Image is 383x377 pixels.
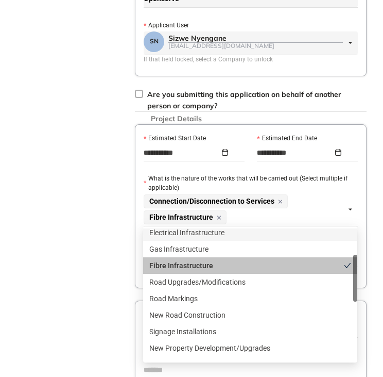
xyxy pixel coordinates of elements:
div: New Property Development/Upgrades [143,340,357,356]
div: Sizwe Nyengane [168,34,343,43]
div: Electrical Infrastructure [143,224,357,241]
div: Test/Pilot Pits [143,356,357,373]
div: Road Markings [149,293,351,304]
span: Connection/Disconnection to Services [149,198,274,205]
span: Fibre Infrastructure [149,214,213,221]
div: If that field locked, select a Company to unlock [144,55,358,64]
div: Gas Infrastructure [143,241,357,257]
div: Road Upgrades/Modifications [143,274,357,290]
span: SN [150,38,159,45]
span: check [344,262,351,269]
input: Estimated Start Date [144,147,220,158]
label: Applicant User [144,21,189,30]
label: Estimated End Date [257,134,317,143]
div: New Property Development/Upgrades [149,342,351,354]
div: Test/Pilot Pits [149,359,351,370]
input: What is the nature of the works that will be carried out (Select multiple if applicable) [229,211,231,224]
label: What is the nature of the works that will be carried out (Select multiple if applicable) [144,174,358,193]
div: Signage Installations [143,323,357,340]
div: New Road Construction [149,309,351,321]
label: Estimated Start Date [144,134,206,143]
input: Estimated End Date [257,147,333,158]
div: Road Markings [143,290,357,307]
span: Fibre Infrastructure [144,210,227,224]
div: Fibre Infrastructure [149,260,344,271]
div: Fibre Infrastructure [143,257,357,274]
div: New Road Construction [143,307,357,323]
span: Project Details [146,114,207,123]
div: Road Upgrades/Modifications [149,276,351,288]
span: Are you submitting this application on behalf of another person or company? [147,90,341,110]
div: Signage Installations [149,326,351,337]
div: Electrical Infrastructure [149,227,351,238]
div: [EMAIL_ADDRESS][DOMAIN_NAME] [168,42,343,49]
span: Connection/Disconnection to Services [144,194,288,208]
div: Gas Infrastructure [149,243,351,255]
